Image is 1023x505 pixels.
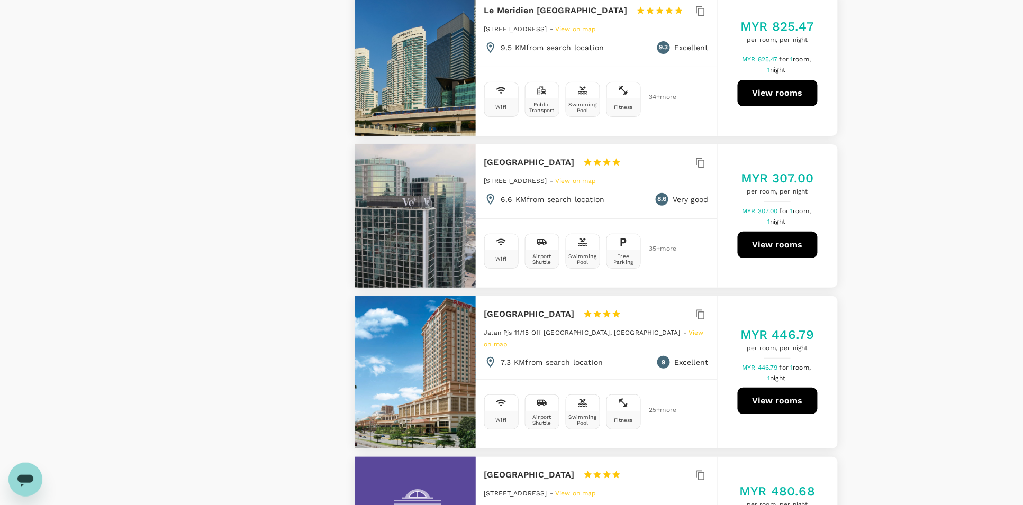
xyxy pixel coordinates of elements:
[484,3,628,18] h6: Le Meridien [GEOGRAPHIC_DATA]
[555,489,596,497] a: View on map
[741,170,814,187] h5: MYR 307.00
[738,80,818,106] button: View rooms
[673,194,708,205] p: Very good
[657,194,666,205] span: 8.6
[791,207,813,215] span: 1
[568,253,597,265] div: Swimming Pool
[768,66,787,74] span: 1
[484,329,681,336] span: Jalan Pjs 11/15 Off [GEOGRAPHIC_DATA], [GEOGRAPHIC_DATA]
[791,56,813,63] span: 1
[741,18,814,35] h5: MYR 825.47
[649,245,665,252] span: 35 + more
[484,177,547,185] span: [STREET_ADDRESS]
[793,364,811,371] span: room,
[568,414,597,426] div: Swimming Pool
[674,42,708,53] p: Excellent
[496,417,507,423] div: Wifi
[555,24,596,33] a: View on map
[614,417,633,423] div: Fitness
[768,218,787,225] span: 1
[528,102,557,113] div: Public Transport
[780,364,790,371] span: for
[741,35,814,45] span: per room, per night
[793,56,811,63] span: room,
[484,328,704,348] a: View on map
[501,194,605,205] p: 6.6 KM from search location
[568,102,597,113] div: Swimming Pool
[743,207,780,215] span: MYR 307.00
[614,104,633,110] div: Fitness
[501,357,603,368] p: 7.3 KM from search location
[771,218,786,225] span: night
[555,176,596,185] a: View on map
[555,25,596,33] span: View on map
[8,463,42,497] iframe: Button to launch messaging window
[659,42,668,53] span: 9.3
[484,155,575,170] h6: [GEOGRAPHIC_DATA]
[771,374,786,382] span: night
[771,66,786,74] span: night
[484,307,575,322] h6: [GEOGRAPHIC_DATA]
[528,414,557,426] div: Airport Shuttle
[738,388,818,414] button: View rooms
[683,329,689,336] span: -
[649,94,665,100] span: 34 + more
[674,357,708,368] p: Excellent
[555,490,596,497] span: View on map
[484,467,575,482] h6: [GEOGRAPHIC_DATA]
[662,357,666,368] span: 9
[743,364,780,371] span: MYR 446.79
[791,364,813,371] span: 1
[501,42,604,53] p: 9.5 KM from search location
[609,253,638,265] div: Free Parking
[740,483,816,500] h5: MYR 480.68
[496,104,507,110] div: Wifi
[550,177,555,185] span: -
[780,207,790,215] span: for
[550,490,555,497] span: -
[484,25,547,33] span: [STREET_ADDRESS]
[738,232,818,258] button: View rooms
[496,256,507,262] div: Wifi
[550,25,555,33] span: -
[793,207,811,215] span: room,
[780,56,790,63] span: for
[768,374,787,382] span: 1
[484,329,704,348] span: View on map
[740,326,814,343] h5: MYR 446.79
[528,253,557,265] div: Airport Shuttle
[741,187,814,197] span: per room, per night
[649,407,665,414] span: 25 + more
[484,490,547,497] span: [STREET_ADDRESS]
[740,343,814,354] span: per room, per night
[743,56,780,63] span: MYR 825.47
[555,177,596,185] span: View on map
